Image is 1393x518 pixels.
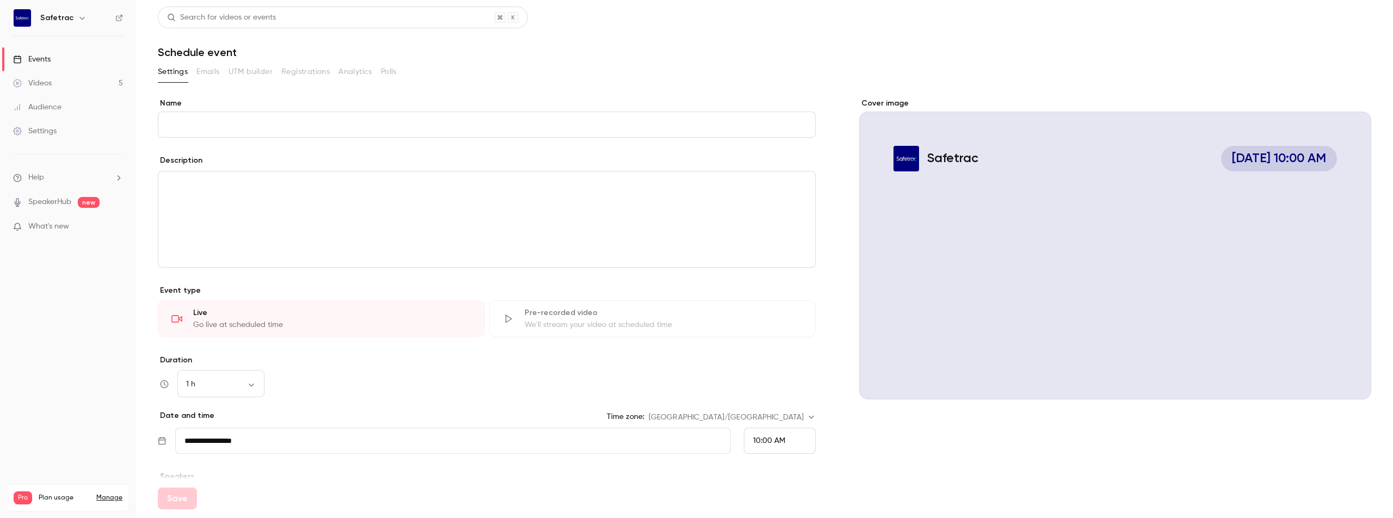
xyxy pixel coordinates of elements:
div: Events [13,54,51,65]
label: Duration [158,355,816,366]
h6: Safetrac [40,13,73,23]
button: Settings [158,63,188,81]
a: SpeakerHub [28,196,71,208]
div: editor [158,171,815,267]
span: 10:00 AM [753,437,785,445]
span: Analytics [338,66,372,78]
div: From [744,428,816,454]
li: help-dropdown-opener [13,172,123,183]
div: Audience [13,102,61,113]
span: Registrations [281,66,330,78]
iframe: Noticeable Trigger [110,222,123,232]
label: Cover image [859,98,1371,109]
span: Plan usage [39,494,90,502]
span: new [78,197,100,208]
p: Event type [158,285,816,296]
a: Manage [96,494,122,502]
label: Description [158,155,202,166]
h1: Schedule event [158,46,1371,59]
span: UTM builder [229,66,273,78]
img: Safetrac [14,9,31,27]
div: LiveGo live at scheduled time [158,300,485,337]
p: Date and time [158,410,214,421]
div: 1 h [177,379,264,390]
span: Help [28,172,44,183]
section: Cover image [859,98,1371,399]
span: Polls [381,66,397,78]
div: Search for videos or events [167,12,276,23]
div: Pre-recorded video [525,307,803,318]
label: Name [158,98,816,109]
div: [GEOGRAPHIC_DATA]/[GEOGRAPHIC_DATA] [649,412,816,423]
div: Go live at scheduled time [193,319,471,330]
div: Settings [13,126,57,137]
div: Live [193,307,471,318]
span: Pro [14,491,32,504]
div: Videos [13,78,52,89]
span: What's new [28,221,69,232]
div: We'll stream your video at scheduled time [525,319,803,330]
div: Pre-recorded videoWe'll stream your video at scheduled time [489,300,816,337]
label: Time zone: [607,411,644,422]
span: Emails [196,66,219,78]
section: description [158,171,816,268]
